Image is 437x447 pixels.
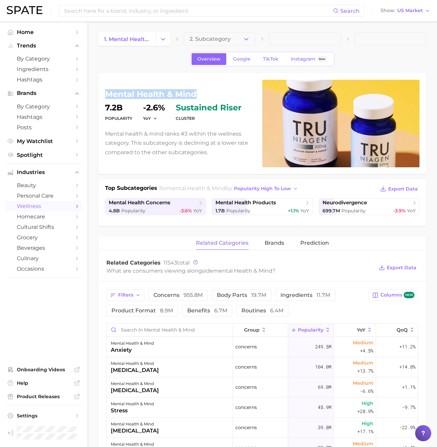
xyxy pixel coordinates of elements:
[323,200,367,206] span: neurodivergence
[118,292,133,298] span: Filters
[17,138,71,144] span: My Watchlist
[5,211,82,222] a: homecare
[196,240,248,246] span: related categories
[270,307,283,314] span: 6.4m
[5,222,82,232] a: cultural shifts
[288,208,299,214] span: +1.1%
[353,339,373,347] span: Medium
[143,104,165,112] dd: -2.6%
[5,391,82,402] a: Product Releases
[5,243,82,253] a: beverages
[334,323,376,337] button: YoY
[291,56,315,62] span: Instagram
[300,240,329,246] span: Prediction
[362,419,373,427] span: High
[17,266,71,272] span: occasions
[369,289,418,301] button: Columnsnew
[265,240,284,246] span: brands
[316,292,330,298] span: 11.7m
[5,378,82,388] a: Help
[111,308,173,313] span: product format
[143,115,158,121] button: YoY
[17,224,71,230] span: cultural shifts
[17,124,71,131] span: Posts
[215,208,225,214] span: 1.7b
[232,184,300,193] button: popularity high to low
[244,327,260,333] span: group
[5,424,82,442] a: Log out. Currently logged in as Pro User with e-mail spate.pro@test.test.
[7,6,42,14] img: SPATE
[17,367,71,373] span: Onboarding Videos
[257,53,284,65] a: TikTok
[323,208,340,214] span: 699.7m
[357,427,373,436] span: +17.1%
[399,363,415,371] span: +14.8%
[251,292,266,298] span: 19.7m
[109,200,170,206] span: mental health concerns
[111,359,159,368] div: mental health & mind
[5,365,82,375] a: Onboarding Videos
[17,203,71,209] span: wellness
[319,56,325,62] span: Beta
[17,182,71,188] span: beauty
[233,323,289,337] button: group
[159,185,300,192] span: for by
[298,327,324,333] span: Popularity
[235,403,257,411] span: concerns
[111,427,159,435] div: [MEDICAL_DATA]
[107,418,418,438] button: mental health & mind[MEDICAL_DATA]concerns39.8mHigh+17.1%-22.9%
[5,264,82,274] a: occasions
[5,411,82,421] a: Settings
[106,266,374,275] div: What are consumers viewing alongside ?
[387,265,416,271] span: Export Data
[360,387,373,395] span: -6.6%
[163,260,190,266] span: total
[235,383,257,391] span: concerns
[187,308,227,313] span: benefits
[5,88,82,98] button: Brands
[107,398,418,418] button: mental health & mindstressconcerns45.9mHigh+28.9%-9.7%
[17,103,71,110] span: by Category
[5,101,82,112] a: by Category
[379,6,432,15] button: ShowUS Market
[111,339,154,347] div: mental health & mind
[105,104,132,112] dd: 7.2b
[105,198,206,215] a: mental health concerns4.8b Popularity-3.6% YoY
[402,383,415,391] span: +1.1%
[357,367,373,375] span: +13.7%
[378,184,419,194] button: Export Data
[263,56,278,62] span: TikTok
[215,200,276,206] span: mental health products
[184,32,256,46] button: 2. Subcategory
[160,307,173,314] span: 8.9m
[377,263,418,272] button: Export Data
[17,66,71,72] span: Ingredients
[388,186,418,192] span: Export Data
[353,379,373,387] span: Medium
[399,423,415,432] span: -22.9%
[183,292,203,298] span: 955.8m
[319,198,419,215] a: neurodivergence699.7m Popularity-3.9% YoY
[111,366,159,374] div: [MEDICAL_DATA]
[17,76,71,83] span: Hashtags
[288,323,334,337] button: Popularity
[166,185,226,192] span: mental health & mind
[107,337,418,357] button: mental health & mindanxietyconcerns249.5mMedium+4.5%+11.2%
[17,255,71,262] span: culinary
[63,5,333,16] input: Search here for a brand, industry, or ingredient
[111,346,154,354] div: anxiety
[341,208,366,214] span: Popularity
[192,53,226,65] a: Overview
[357,407,373,415] span: +28.9%
[300,208,309,214] span: YoY
[105,90,254,98] h1: mental health & mind
[393,208,406,214] span: -3.9%
[5,122,82,133] a: Posts
[5,64,82,74] a: Ingredients
[17,213,71,220] span: homecare
[402,403,415,411] span: -9.7%
[227,53,256,65] a: Google
[315,343,331,351] span: 249.5m
[143,115,151,121] span: YoY
[407,208,416,214] span: YoY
